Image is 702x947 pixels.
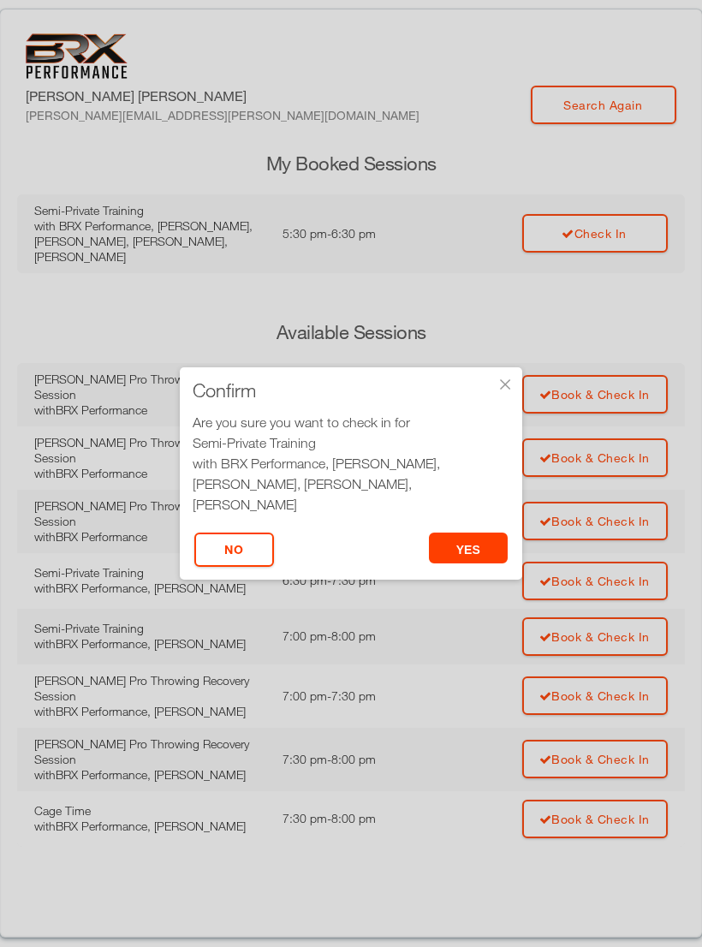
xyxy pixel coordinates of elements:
div: with BRX Performance, [PERSON_NAME], [PERSON_NAME], [PERSON_NAME], [PERSON_NAME] [193,453,509,515]
button: No [194,533,274,567]
span: Confirm [193,382,256,399]
div: × [497,376,514,393]
button: yes [429,533,509,563]
div: Semi-Private Training [193,432,509,453]
div: Are you sure you want to check in for at 5:30 pm? [193,412,509,535]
